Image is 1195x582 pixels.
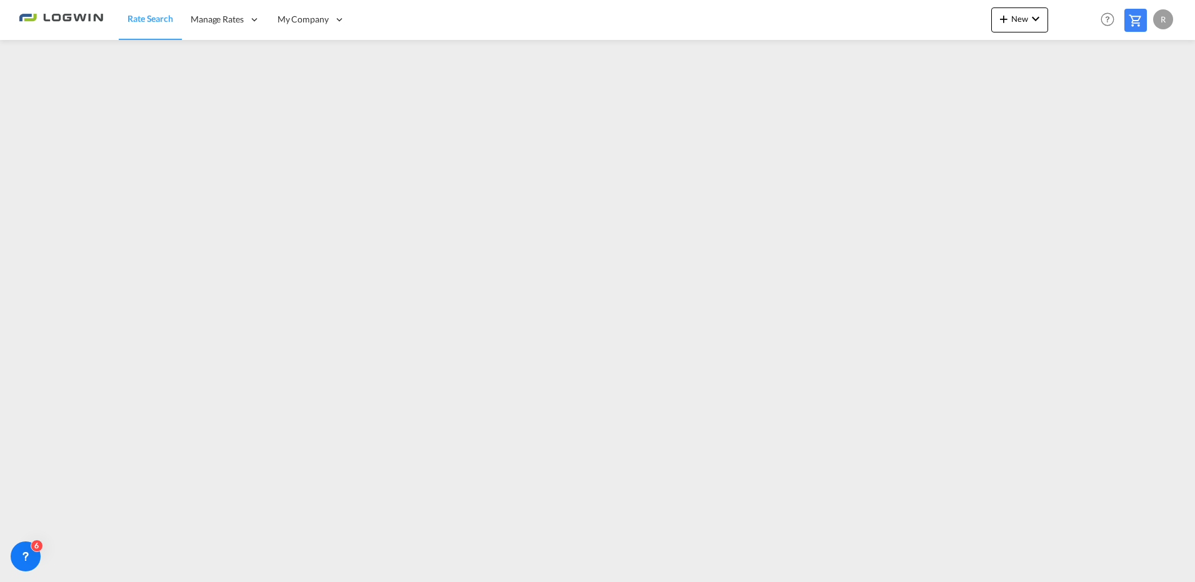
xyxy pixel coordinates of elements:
[996,14,1043,24] span: New
[1097,9,1124,31] div: Help
[277,13,329,26] span: My Company
[19,6,103,34] img: 2761ae10d95411efa20a1f5e0282d2d7.png
[1153,9,1173,29] div: R
[1028,11,1043,26] md-icon: icon-chevron-down
[191,13,244,26] span: Manage Rates
[991,7,1048,32] button: icon-plus 400-fgNewicon-chevron-down
[127,13,173,24] span: Rate Search
[996,11,1011,26] md-icon: icon-plus 400-fg
[1097,9,1118,30] span: Help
